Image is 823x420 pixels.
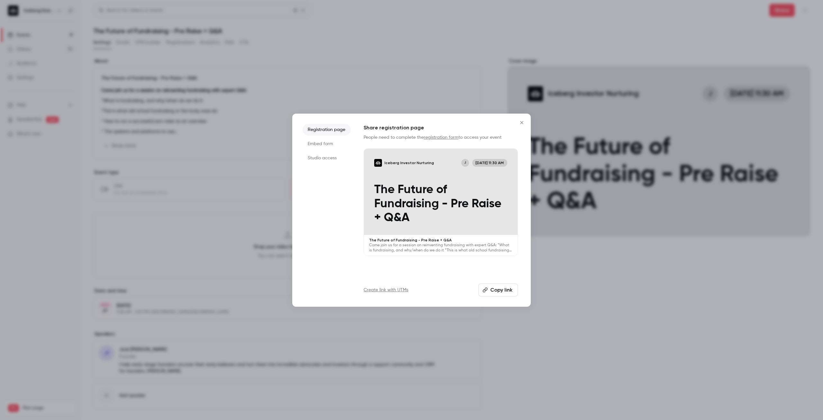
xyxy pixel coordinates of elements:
h1: Share registration page [364,124,518,132]
button: Copy link [478,284,518,296]
a: registration form [424,135,458,140]
img: The Future of Fundraising - Pre Raise + Q&A [374,159,382,167]
p: Come join us for a session on reinventing fundraising with expert Q&A: *What is fundraising, and ... [369,243,512,253]
span: [DATE] 11:30 AM [472,159,507,167]
p: The Future of Fundraising - Pre Raise + Q&A [374,183,507,225]
p: People need to complete the to access your event [364,134,518,141]
a: The Future of Fundraising - Pre Raise + Q&AIceberg Investor NurturingJ[DATE] 11:30 AMThe Future o... [364,148,518,256]
li: Studio access [303,152,351,164]
p: The Future of Fundraising - Pre Raise + Q&A [369,238,512,243]
p: Iceberg Investor Nurturing [384,160,434,165]
li: Embed form [303,138,351,150]
button: Close [515,116,528,129]
li: Registration page [303,124,351,135]
div: J [461,158,470,167]
a: Create link with UTMs [364,287,408,293]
